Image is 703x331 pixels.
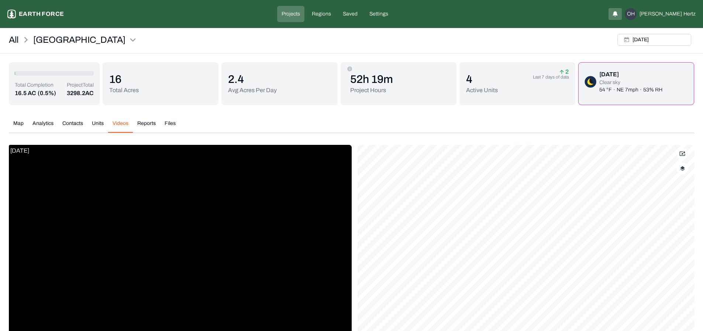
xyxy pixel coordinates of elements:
button: 16.5 AC(0.5%) [15,89,56,98]
a: All [9,34,18,46]
p: Saved [343,10,358,18]
p: · [640,86,642,94]
p: Project Total [67,81,94,89]
p: Clear sky [599,79,662,86]
p: [GEOGRAPHIC_DATA] [33,34,125,46]
p: Total Completion [15,81,56,89]
button: Videos [108,120,133,133]
span: [PERSON_NAME] [640,10,682,18]
p: 16.5 AC [15,89,36,98]
p: 3298.2 AC [67,89,94,98]
p: Settings [369,10,388,18]
button: Map [9,120,28,133]
img: clear-sky-night-D7zLJEpc.png [585,76,596,88]
p: Active Units [466,86,498,95]
button: [DATE] [617,34,691,46]
p: (0.5%) [38,89,56,98]
p: 16 [109,73,139,86]
button: Units [87,120,108,133]
img: arrow [559,70,564,74]
p: Regions [312,10,331,18]
button: OH[PERSON_NAME]Hertz [625,8,696,20]
p: 52h 19m [350,73,393,86]
p: NE 7mph [617,86,638,94]
p: Projects [282,10,300,18]
div: OH [625,8,637,20]
a: Saved [338,6,362,22]
p: Avg Acres Per Day [228,86,277,95]
p: Last 7 days of data [533,74,569,80]
p: 54 °F [599,86,612,94]
div: [DATE] [599,70,662,79]
img: layerIcon [680,166,685,171]
p: 4 [466,73,498,86]
p: 2 [559,70,569,74]
button: Analytics [28,120,58,133]
button: Files [160,120,180,133]
a: Settings [365,6,393,22]
button: Contacts [58,120,87,133]
span: Hertz [683,10,696,18]
p: Earth force [19,10,64,18]
p: [DATE] [9,145,31,157]
p: Project Hours [350,86,393,95]
p: · [613,86,615,94]
img: earthforce-logo-white-uG4MPadI.svg [7,10,16,18]
p: Total Acres [109,86,139,95]
a: Projects [277,6,304,22]
a: Regions [307,6,335,22]
p: 2.4 [228,73,277,86]
p: 53% RH [643,86,662,94]
button: Reports [133,120,160,133]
